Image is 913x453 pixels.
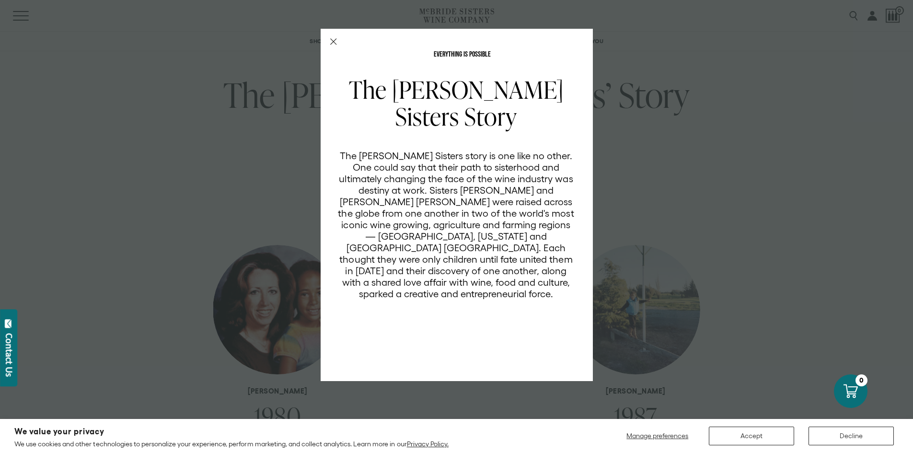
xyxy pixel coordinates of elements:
[626,432,688,440] span: Manage preferences
[709,427,794,445] button: Accept
[338,150,575,300] p: The [PERSON_NAME] Sisters story is one like no other. One could say that their path to sisterhood...
[14,440,449,448] p: We use cookies and other technologies to personalize your experience, perform marketing, and coll...
[4,333,14,377] div: Contact Us
[407,440,449,448] a: Privacy Policy.
[330,38,337,45] button: Close Modal
[855,374,867,386] div: 0
[338,76,575,130] h2: The [PERSON_NAME] Sisters Story
[14,428,449,436] h2: We value your privacy
[338,51,587,58] p: EVERYTHING IS POSSIBLE
[809,427,894,445] button: Decline
[621,427,694,445] button: Manage preferences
